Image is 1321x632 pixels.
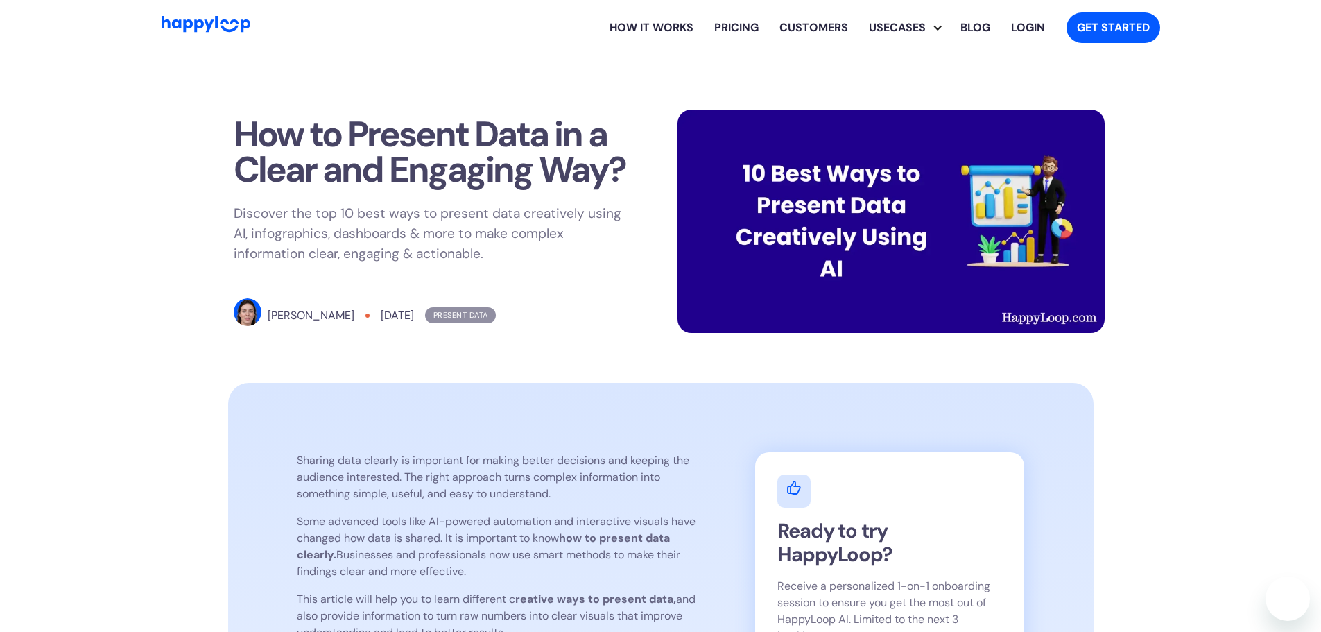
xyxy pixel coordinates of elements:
[858,19,936,36] div: Usecases
[297,531,670,562] strong: how to present data clearly.
[234,117,628,187] h1: How to Present Data in a Clear and Engaging Way?
[869,6,950,50] div: Usecases
[515,592,676,606] strong: reative ways to present data,
[704,6,769,50] a: View HappyLoop pricing plans
[777,519,1001,567] h2: Ready to try HappyLoop?
[950,6,1001,50] a: Visit the HappyLoop blog for insights
[425,307,495,323] div: Present Data
[297,513,700,580] p: Some advanced tools like AI-powered automation and interactive visuals have changed how data is s...
[599,6,704,50] a: Learn how HappyLoop works
[268,307,354,324] div: [PERSON_NAME]
[162,16,250,32] img: HappyLoop Logo
[234,204,628,264] p: Discover the top 10 best ways to present data creatively using AI, infographics, dashboards & mor...
[858,6,950,50] div: Explore HappyLoop use cases
[1266,577,1310,621] iframe: Button to launch messaging window
[162,16,250,39] a: Go to Home Page
[297,452,700,502] p: Sharing data clearly is important for making better decisions and keeping the audience interested...
[1001,6,1055,50] a: Log in to your HappyLoop account
[769,6,858,50] a: Learn how HappyLoop works
[1067,12,1160,43] a: Get started with HappyLoop
[381,307,414,324] div: [DATE]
